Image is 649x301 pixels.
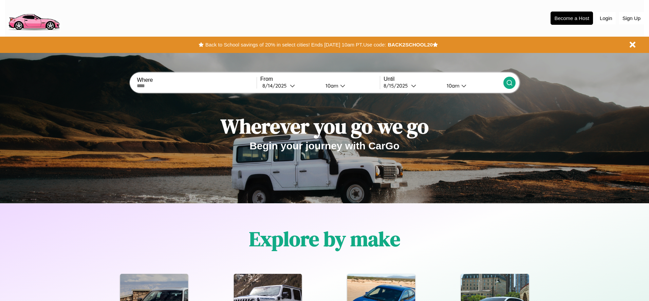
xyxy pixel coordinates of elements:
div: 8 / 14 / 2025 [262,82,290,89]
label: Where [137,77,256,83]
button: 10am [320,82,380,89]
button: Back to School savings of 20% in select cities! Ends [DATE] 10am PT.Use code: [204,40,388,50]
label: Until [384,76,503,82]
button: Login [596,12,616,24]
div: 10am [443,82,461,89]
button: Become a Host [551,12,593,25]
div: 10am [322,82,340,89]
label: From [260,76,380,82]
h1: Explore by make [249,225,400,253]
button: 8/14/2025 [260,82,320,89]
div: 8 / 15 / 2025 [384,82,411,89]
button: Sign Up [619,12,644,24]
img: logo [5,3,62,32]
b: BACK2SCHOOL20 [388,42,433,48]
button: 10am [441,82,503,89]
